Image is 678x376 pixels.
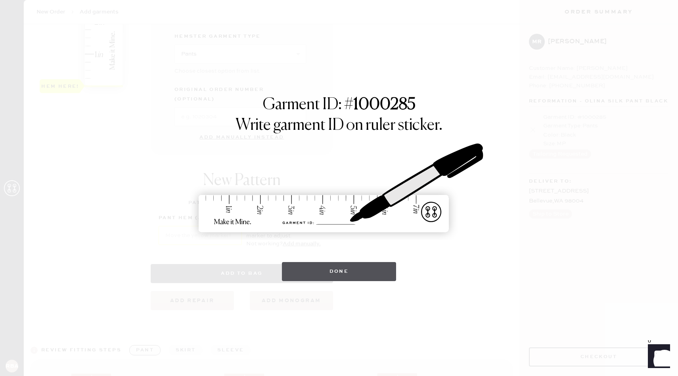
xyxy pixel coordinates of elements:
[282,262,396,281] button: Done
[236,116,442,135] h1: Write garment ID on ruler sticker.
[263,95,416,116] h1: Garment ID: #
[190,123,488,254] img: ruler-sticker-sharpie.svg
[640,340,674,374] iframe: Front Chat
[353,97,416,113] strong: 1000285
